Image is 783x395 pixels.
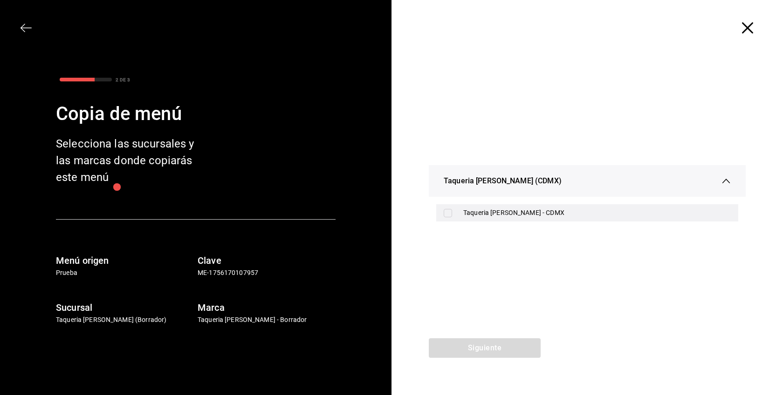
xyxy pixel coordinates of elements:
span: Taqueria [PERSON_NAME] (CDMX) [444,175,562,187]
div: Selecciona las sucursales y las marcas donde copiarás este menú [56,135,205,186]
h6: Sucursal [56,300,194,315]
p: Taqueria [PERSON_NAME] - Borrador [198,315,336,325]
p: Prueba [56,268,194,278]
h6: Clave [198,253,336,268]
div: 2 DE 3 [116,76,130,83]
h6: Marca [198,300,336,315]
div: Taqueria [PERSON_NAME] - CDMX [463,208,731,218]
div: Copia de menú [56,100,336,128]
p: ME-1756170107957 [198,268,336,278]
h6: Menú origen [56,253,194,268]
p: Taqueria [PERSON_NAME] (Borrador) [56,315,194,325]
